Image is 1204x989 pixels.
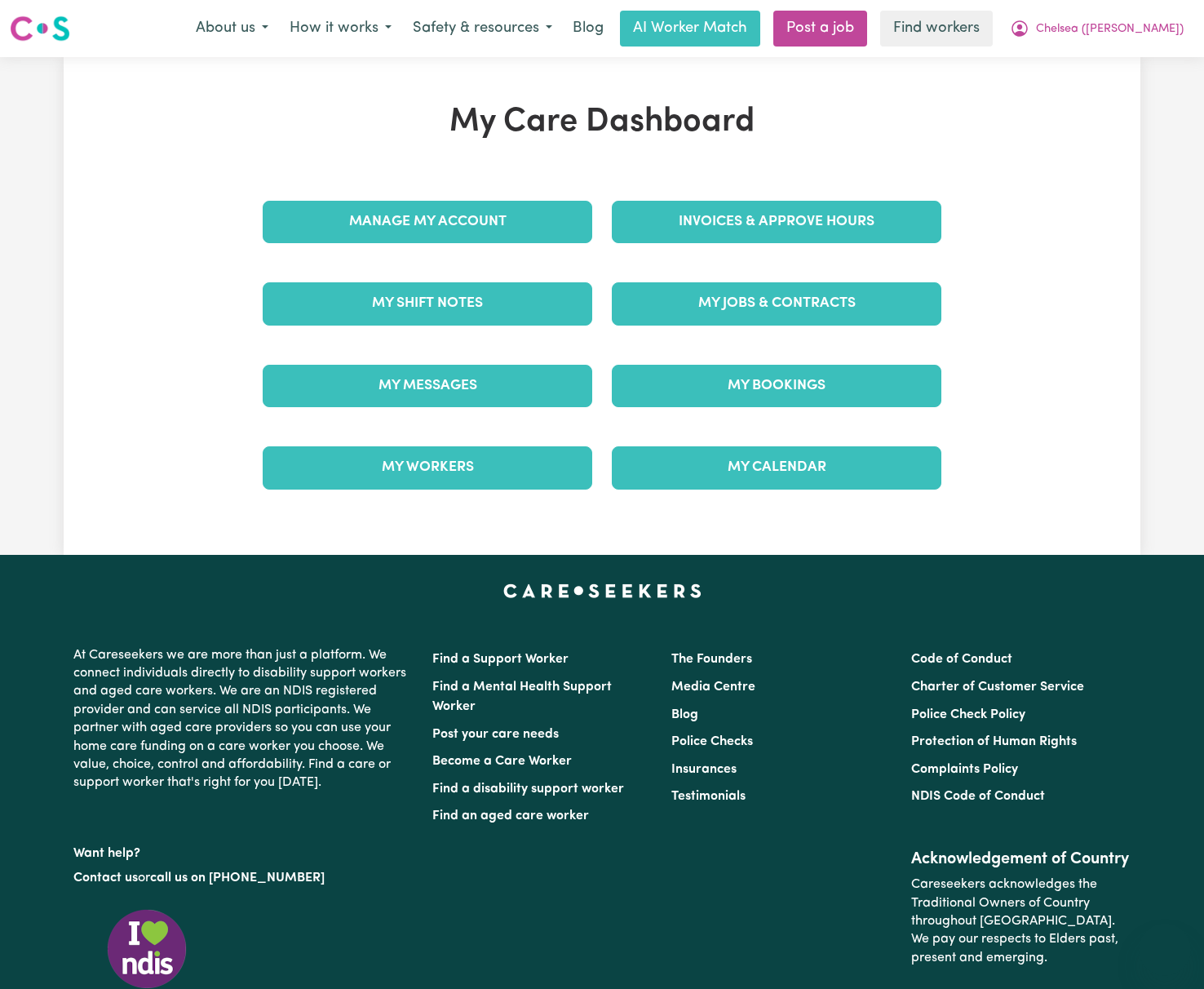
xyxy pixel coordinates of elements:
a: Post your care needs [432,728,559,741]
a: Find workers [880,11,993,47]
a: Blog [563,11,613,47]
a: My Shift Notes [263,282,592,325]
a: Media Centre [671,681,755,694]
a: Contact us [73,871,138,885]
h2: Acknowledgement of Country [911,849,1131,869]
a: Police Check Policy [911,708,1025,721]
button: About us [185,11,279,46]
p: Careseekers acknowledges the Traditional Owners of Country throughout [GEOGRAPHIC_DATA]. We pay o... [911,869,1131,973]
a: My Workers [263,446,592,489]
a: Complaints Policy [911,763,1018,776]
a: Find a disability support worker [432,783,624,796]
a: AI Worker Match [620,11,760,47]
p: At Careseekers we are more than just a platform. We connect individuals directly to disability su... [73,640,413,799]
a: Careseekers home page [503,584,702,597]
a: Manage My Account [263,201,592,243]
a: call us on [PHONE_NUMBER] [150,871,325,885]
button: How it works [279,11,402,46]
a: Insurances [671,763,737,776]
a: Find a Mental Health Support Worker [432,681,612,713]
a: Police Checks [671,735,753,748]
span: Chelsea ([PERSON_NAME]) [1036,20,1184,38]
a: Post a job [773,11,867,47]
a: My Calendar [612,446,941,489]
a: NDIS Code of Conduct [911,790,1045,803]
button: My Account [999,11,1194,46]
a: Invoices & Approve Hours [612,201,941,243]
h1: My Care Dashboard [253,103,951,142]
a: My Bookings [612,365,941,407]
a: The Founders [671,653,752,666]
a: My Messages [263,365,592,407]
a: Find an aged care worker [432,809,589,823]
a: My Jobs & Contracts [612,282,941,325]
a: Protection of Human Rights [911,735,1077,748]
p: or [73,863,413,894]
a: Find a Support Worker [432,653,569,666]
a: Become a Care Worker [432,755,572,768]
button: Safety & resources [402,11,563,46]
img: Careseekers logo [10,14,70,43]
a: Code of Conduct [911,653,1012,666]
a: Careseekers logo [10,10,70,47]
a: Blog [671,708,698,721]
a: Charter of Customer Service [911,681,1084,694]
p: Want help? [73,838,413,863]
iframe: Button to launch messaging window [1139,924,1191,976]
a: Testimonials [671,790,746,803]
